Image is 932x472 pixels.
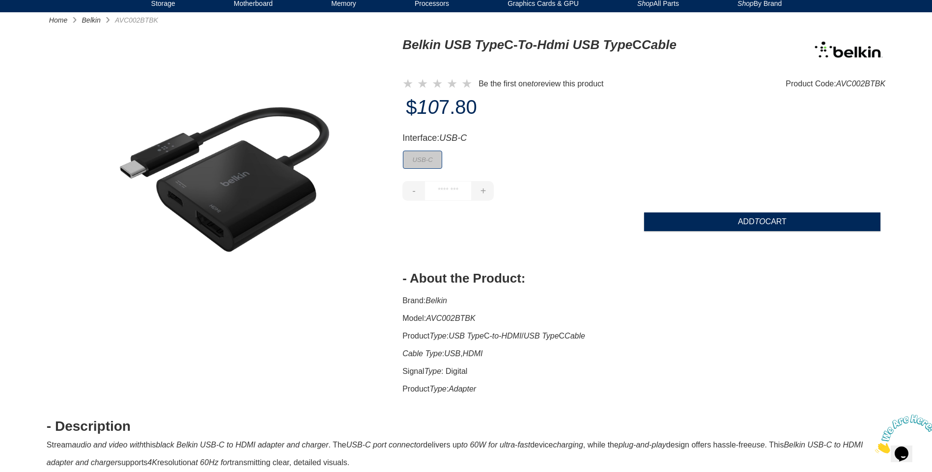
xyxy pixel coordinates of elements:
button: AddtoCart [644,212,880,231]
i: HDMI [843,441,863,449]
span: › [72,11,77,26]
i: Type [429,385,446,393]
i: Home [49,16,67,24]
i: and [286,441,300,449]
i: with [130,441,143,449]
iframe: chat widget [871,411,932,457]
iframe: PayPal [644,236,880,258]
div: Increase Quantity of Item [472,181,494,201]
i: USB [449,332,465,340]
i: for [221,458,230,467]
i: Adapter [449,385,476,393]
i: to [492,332,499,340]
button: false [403,151,442,169]
i: Type [425,349,442,358]
i: audio [72,441,91,449]
label: 4 rating [447,79,459,88]
i: charger [91,458,117,467]
i: USB [444,37,471,52]
img: Chat attention grabber [4,4,65,43]
i: adapter [257,441,284,449]
i: USB-C [439,133,467,143]
i: AVC002BTBK [836,79,886,88]
i: Type [429,332,446,340]
i: 4K [147,458,157,467]
i: play [651,441,666,449]
div: avc002btbk_7124-front.jpg [113,40,337,322]
i: Belkin [176,441,198,449]
i: USB-C [346,441,371,449]
label: 2 rating [417,79,429,88]
span: Stream this . The delivers up - device , while the - - design offers hassle-free . This supports ... [47,441,863,467]
i: charger [302,441,328,449]
p: : , [402,349,883,359]
i: charging [553,441,583,449]
i: and [636,441,649,449]
i: HDMI [235,441,255,449]
p: Product : C- - / C [402,331,883,341]
i: Hdmi [537,37,569,52]
i: 10 [417,96,439,118]
label: 1 rating [402,79,415,88]
label: 5 rating [461,79,474,88]
i: USB-C [807,441,832,449]
i: Type [475,37,505,52]
i: ultra [500,441,515,449]
div: - Description [47,421,885,431]
i: use [752,441,765,449]
i: AVC002BTBK [115,16,158,24]
label: 3 rating [432,79,444,88]
i: USB-C [412,156,432,163]
i: AVC002BTBK [426,314,476,322]
i: Belkin [402,37,441,52]
i: video [109,441,127,449]
a: Home [47,16,70,24]
i: Cable [402,349,423,358]
i: black [156,441,174,449]
span: › [106,11,110,26]
img: Brand Logo PDP Image [812,27,885,72]
i: to [461,441,468,449]
i: Belkin [425,296,447,305]
i: for [488,441,498,449]
i: Type [603,37,633,52]
i: adapter [47,458,73,467]
img: Belkin USB Type C-To-Hdmi USB Type C Cable Black [113,40,337,319]
i: Belkin [784,441,805,449]
i: 60Hz [200,458,218,467]
div: - About the Product: [402,273,885,283]
i: HDMI [463,349,483,358]
div: C- - C [402,37,677,54]
i: and [93,441,107,449]
i: USB [524,332,540,340]
h3: Selected Filter by Interface: USB-C [402,133,885,143]
i: Cable [642,37,677,52]
i: to [532,79,538,88]
i: and [76,458,89,467]
p: Brand: [402,296,883,306]
i: Type [467,332,484,340]
i: USB [572,37,599,52]
a: Brand Logo PDP Image [812,27,885,75]
i: USB-C [200,441,225,449]
i: to [834,441,841,449]
i: fast [517,441,530,449]
i: to [226,441,233,449]
i: Cable [565,332,585,340]
i: USB [444,349,460,358]
i: HDMI [501,332,521,340]
p: Signal : Digital [402,367,883,376]
i: to [755,217,765,226]
a: Belkin USB Type C-To-Hdmi USB Type C Cable } [402,77,476,91]
i: To [518,37,533,52]
i: Belkin [82,16,101,24]
p: Product : [402,384,883,394]
div: price of $107.80 [402,93,885,121]
a: Be the first one to review this product [479,79,603,88]
p: Model: [402,314,883,323]
span: Product Code: AVC002BTBK [786,79,885,89]
div: Decrease Quantity of Item [402,181,424,201]
i: 60W [470,441,486,449]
